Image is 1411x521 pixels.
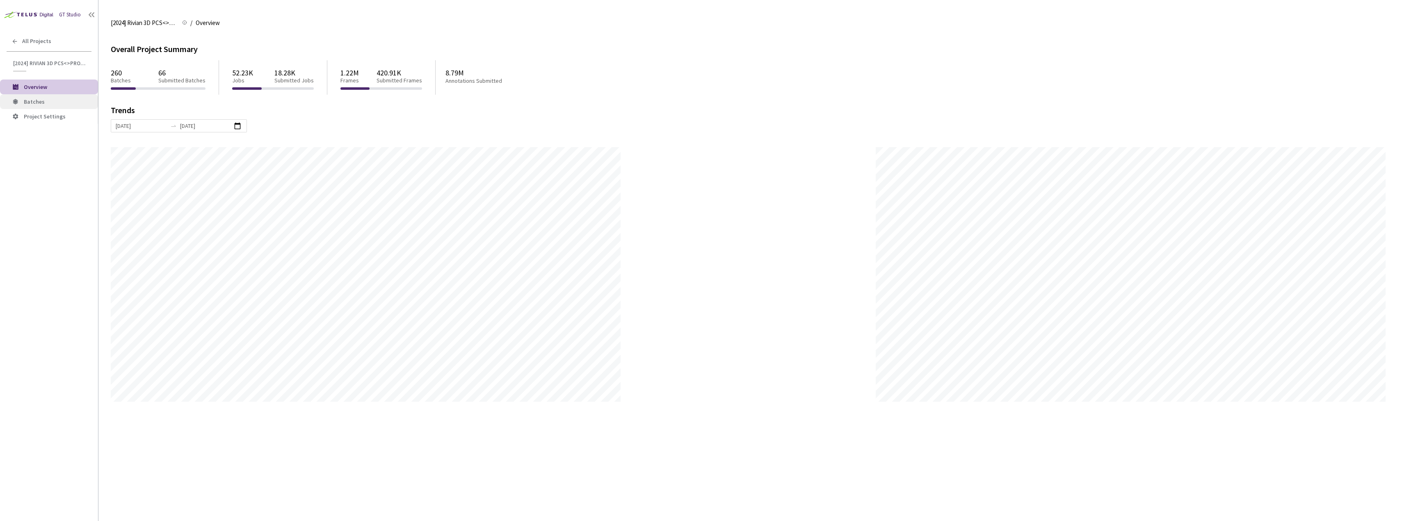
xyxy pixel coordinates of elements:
[158,68,205,77] p: 66
[158,77,205,84] p: Submitted Batches
[22,38,51,45] span: All Projects
[232,68,253,77] p: 52.23K
[24,83,47,91] span: Overview
[377,77,422,84] p: Submitted Frames
[445,68,534,77] p: 8.79M
[24,98,45,105] span: Batches
[59,11,81,19] div: GT Studio
[377,68,422,77] p: 420.91K
[340,77,359,84] p: Frames
[274,77,314,84] p: Submitted Jobs
[180,121,231,130] input: End date
[170,123,177,129] span: swap-right
[111,77,131,84] p: Batches
[111,43,1399,55] div: Overall Project Summary
[445,77,534,84] p: Annotations Submitted
[340,68,359,77] p: 1.22M
[274,68,314,77] p: 18.28K
[232,77,253,84] p: Jobs
[170,123,177,129] span: to
[13,60,87,67] span: [2024] Rivian 3D PCS<>Production
[111,106,1387,119] div: Trends
[116,121,167,130] input: Start date
[111,18,177,28] span: [2024] Rivian 3D PCS<>Production
[190,18,192,28] li: /
[196,18,220,28] span: Overview
[111,68,131,77] p: 260
[24,113,66,120] span: Project Settings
